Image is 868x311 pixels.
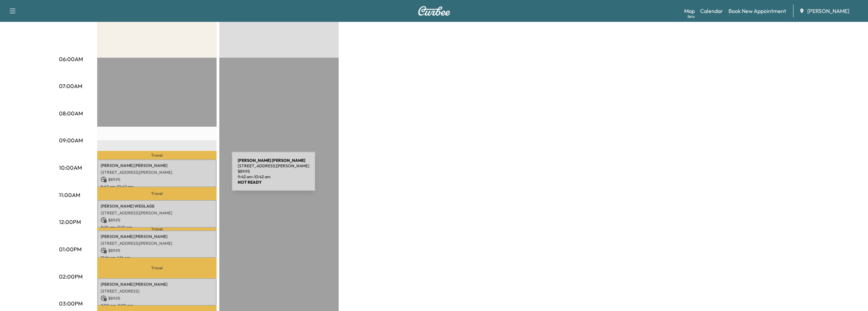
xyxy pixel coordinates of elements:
[59,299,83,308] p: 03:00PM
[59,218,81,226] p: 12:00PM
[101,288,213,294] p: [STREET_ADDRESS]
[97,187,217,200] p: Travel
[101,282,213,287] p: [PERSON_NAME] [PERSON_NAME]
[101,303,213,308] p: 2:00 pm - 3:00 pm
[97,258,217,278] p: Travel
[59,109,83,117] p: 08:00AM
[101,248,213,254] p: $ 89.95
[97,228,217,230] p: Travel
[101,203,213,209] p: [PERSON_NAME] WEGLAGE
[729,7,786,15] a: Book New Appointment
[101,163,213,168] p: [PERSON_NAME] [PERSON_NAME]
[688,14,695,19] div: Beta
[59,272,83,281] p: 02:00PM
[101,184,213,189] p: 9:42 am - 10:42 am
[418,6,451,16] img: Curbee Logo
[59,191,80,199] p: 11:00AM
[59,82,82,90] p: 07:00AM
[101,176,213,183] p: $ 89.95
[700,7,723,15] a: Calendar
[101,234,213,239] p: [PERSON_NAME] [PERSON_NAME]
[101,217,213,223] p: $ 89.95
[59,136,83,144] p: 09:00AM
[101,225,213,230] p: 11:10 am - 12:10 pm
[97,151,217,160] p: Travel
[101,241,213,246] p: [STREET_ADDRESS][PERSON_NAME]
[59,55,83,63] p: 06:00AM
[101,210,213,216] p: [STREET_ADDRESS][PERSON_NAME]
[59,245,82,253] p: 01:00PM
[101,170,213,175] p: [STREET_ADDRESS][PERSON_NAME]
[59,164,82,172] p: 10:00AM
[101,295,213,301] p: $ 89.95
[684,7,695,15] a: MapBeta
[807,7,849,15] span: [PERSON_NAME]
[101,255,213,260] p: 12:16 pm - 1:16 pm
